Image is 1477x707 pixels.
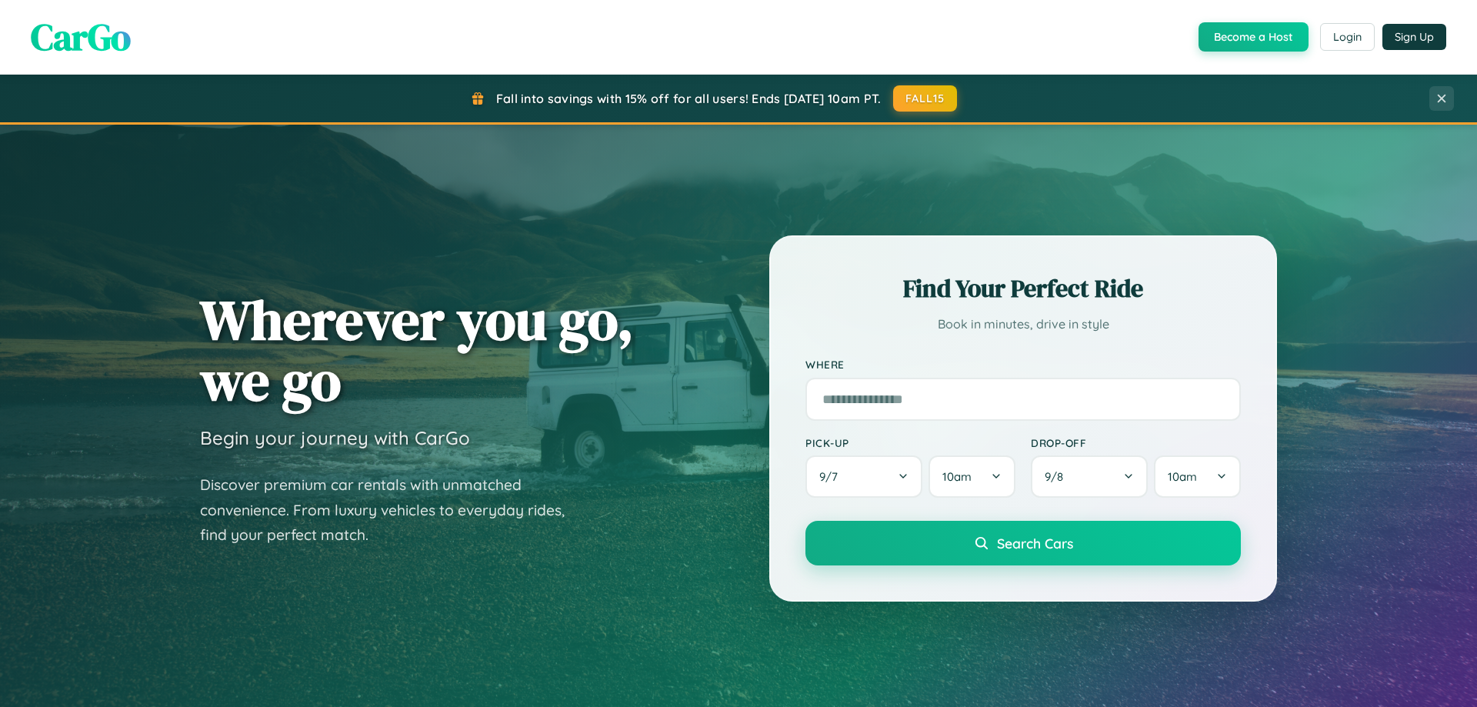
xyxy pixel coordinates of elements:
[1199,22,1309,52] button: Become a Host
[200,289,634,411] h1: Wherever you go, we go
[942,469,972,484] span: 10am
[805,313,1241,335] p: Book in minutes, drive in style
[893,85,958,112] button: FALL15
[31,12,131,62] span: CarGo
[805,272,1241,305] h2: Find Your Perfect Ride
[1382,24,1446,50] button: Sign Up
[819,469,845,484] span: 9 / 7
[997,535,1073,552] span: Search Cars
[496,91,882,106] span: Fall into savings with 15% off for all users! Ends [DATE] 10am PT.
[805,521,1241,565] button: Search Cars
[1168,469,1197,484] span: 10am
[1045,469,1071,484] span: 9 / 8
[1031,455,1148,498] button: 9/8
[1154,455,1241,498] button: 10am
[1031,436,1241,449] label: Drop-off
[805,436,1015,449] label: Pick-up
[805,359,1241,372] label: Where
[805,455,922,498] button: 9/7
[200,426,470,449] h3: Begin your journey with CarGo
[200,472,585,548] p: Discover premium car rentals with unmatched convenience. From luxury vehicles to everyday rides, ...
[1320,23,1375,51] button: Login
[929,455,1015,498] button: 10am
